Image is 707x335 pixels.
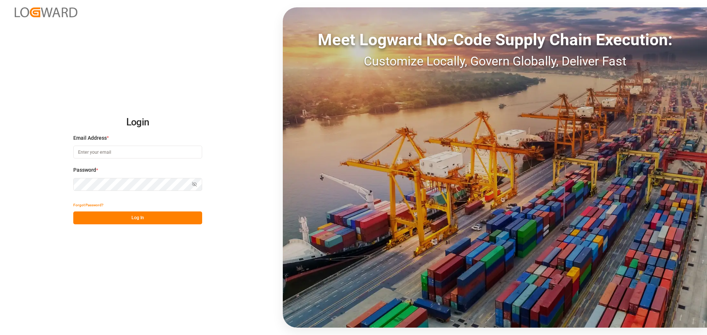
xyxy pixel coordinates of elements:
[73,146,202,158] input: Enter your email
[73,166,96,174] span: Password
[73,199,103,211] button: Forgot Password?
[73,111,202,134] h2: Login
[283,28,707,52] div: Meet Logward No-Code Supply Chain Execution:
[283,52,707,71] div: Customize Locally, Govern Globally, Deliver Fast
[73,134,107,142] span: Email Address
[73,211,202,224] button: Log In
[15,7,77,17] img: Logward_new_orange.png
